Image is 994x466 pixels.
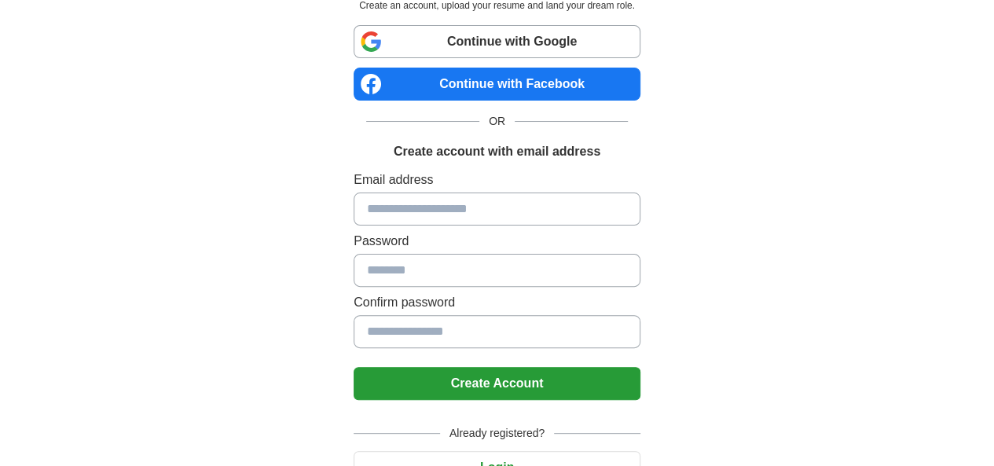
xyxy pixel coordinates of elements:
label: Email address [354,171,640,189]
span: OR [479,113,515,130]
label: Password [354,232,640,251]
h1: Create account with email address [394,142,600,161]
a: Continue with Facebook [354,68,640,101]
label: Confirm password [354,293,640,312]
span: Already registered? [440,425,554,442]
button: Create Account [354,367,640,400]
a: Continue with Google [354,25,640,58]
